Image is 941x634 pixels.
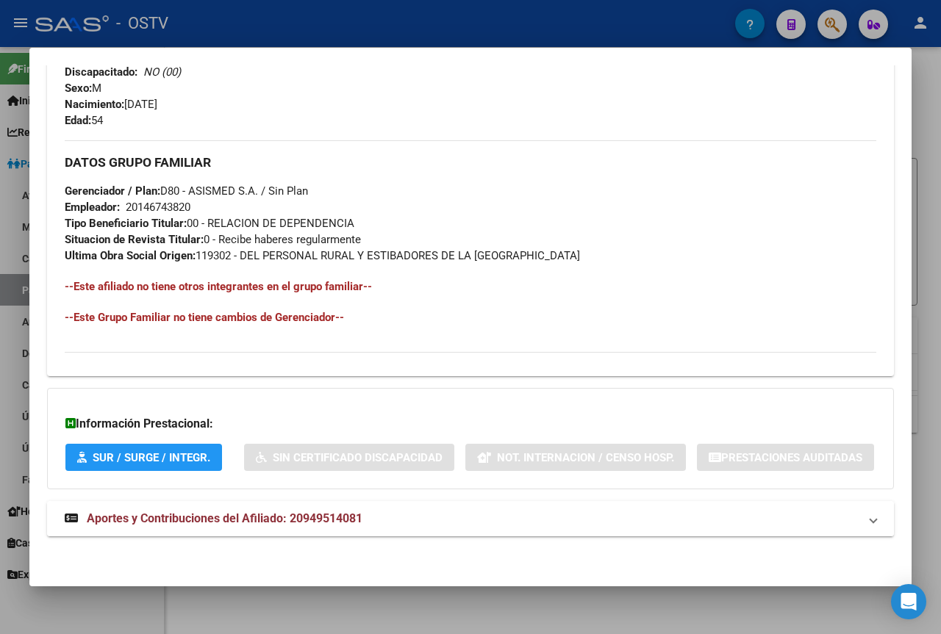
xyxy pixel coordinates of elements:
strong: Tipo Beneficiario Titular: [65,217,187,230]
strong: Nacimiento: [65,98,124,111]
span: 0 - Recibe haberes regularmente [65,233,361,246]
strong: Edad: [65,114,91,127]
span: 119302 - DEL PERSONAL RURAL Y ESTIBADORES DE LA [GEOGRAPHIC_DATA] [65,249,580,262]
span: 00 - RELACION DE DEPENDENCIA [65,217,354,230]
strong: Sexo: [65,82,92,95]
strong: Ultima Obra Social Origen: [65,249,196,262]
button: SUR / SURGE / INTEGR. [65,444,222,471]
span: D80 - ASISMED S.A. / Sin Plan [65,184,308,198]
span: [DATE] [65,98,157,111]
mat-expansion-panel-header: Aportes y Contribuciones del Afiliado: 20949514081 [47,501,894,536]
h4: --Este Grupo Familiar no tiene cambios de Gerenciador-- [65,309,876,325]
button: Prestaciones Auditadas [697,444,874,471]
h3: Información Prestacional: [65,415,876,433]
span: Not. Internacion / Censo Hosp. [497,451,674,464]
button: Sin Certificado Discapacidad [244,444,454,471]
span: Aportes y Contribuciones del Afiliado: 20949514081 [87,511,362,525]
strong: Discapacitado: [65,65,137,79]
div: Open Intercom Messenger [891,584,926,619]
strong: Situacion de Revista Titular: [65,233,204,246]
h3: DATOS GRUPO FAMILIAR [65,154,876,170]
span: 54 [65,114,103,127]
span: Sin Certificado Discapacidad [273,451,443,464]
h4: --Este afiliado no tiene otros integrantes en el grupo familiar-- [65,278,876,295]
button: Not. Internacion / Censo Hosp. [465,444,686,471]
strong: Gerenciador / Plan: [65,184,160,198]
span: SUR / SURGE / INTEGR. [93,451,210,464]
div: 20146743820 [126,199,190,215]
span: Prestaciones Auditadas [721,451,862,464]
strong: Empleador: [65,201,120,214]
span: M [65,82,101,95]
i: NO (00) [143,65,181,79]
